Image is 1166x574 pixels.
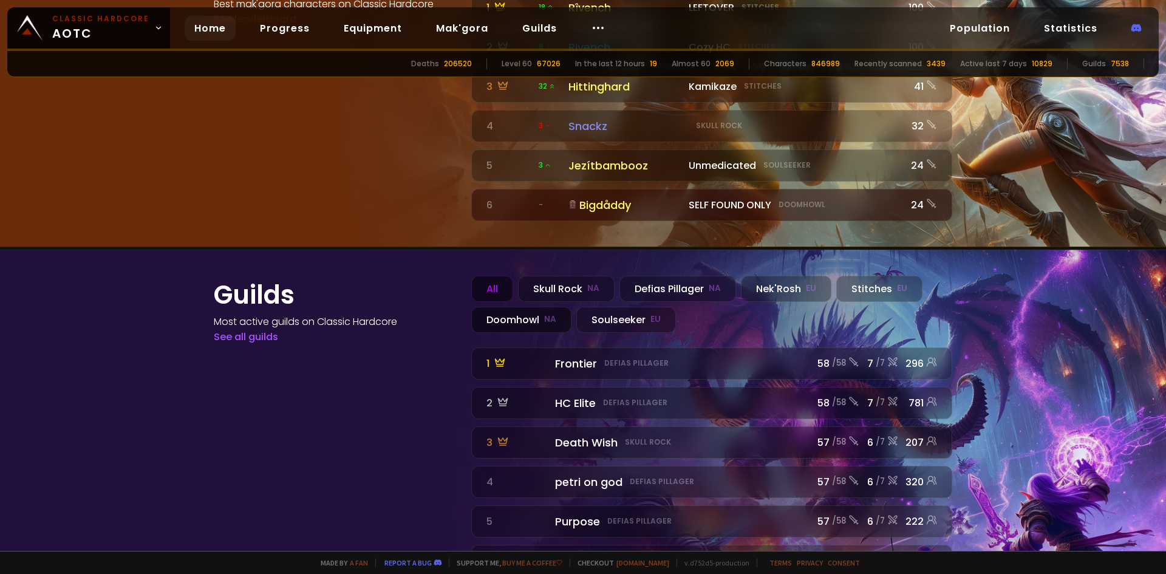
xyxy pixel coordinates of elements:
[854,58,922,69] div: Recently scanned
[539,81,556,92] span: 32
[518,276,615,302] div: Skull Rock
[486,118,531,134] div: 4
[214,276,457,314] h1: Guilds
[650,58,657,69] div: 19
[471,387,952,419] a: 2 HC EliteDefias Pillager58 /587/7781
[426,16,498,41] a: Mak'gora
[763,160,811,171] small: Soulseeker
[7,7,170,49] a: Classic HardcoreAOTC
[471,347,952,380] a: 1 FrontierDefias Pillager58 /587/7296
[616,558,669,567] a: [DOMAIN_NAME]
[350,558,368,567] a: a fan
[471,110,952,142] a: 4 3 SnackzSkull Rock32
[741,276,831,302] div: Nek'Rosh
[539,160,551,171] span: 3
[696,120,742,131] small: Skull Rock
[576,307,676,333] div: Soulseeker
[905,197,937,213] div: 24
[897,282,907,295] small: EU
[672,58,711,69] div: Almost 60
[52,13,149,24] small: Classic Hardcore
[905,158,937,173] div: 24
[677,558,749,567] span: v. d752d5 - production
[214,330,278,344] a: See all guilds
[539,199,543,210] span: -
[1082,58,1106,69] div: Guilds
[806,282,816,295] small: EU
[313,558,368,567] span: Made by
[471,70,952,103] a: 3 32 HittinghardKamikazeStitches41
[797,558,823,567] a: Privacy
[486,79,531,94] div: 3
[502,558,562,567] a: Buy me a coffee
[689,79,898,94] div: Kamikaze
[471,276,513,302] div: All
[828,558,860,567] a: Consent
[619,276,736,302] div: Defias Pillager
[905,79,937,94] div: 41
[471,426,952,459] a: 3 Death WishSkull Rock57 /586/7207
[250,16,319,41] a: Progress
[709,282,721,295] small: NA
[568,78,681,95] div: Hittinghard
[471,505,952,538] a: 5 PurposeDefias Pillager57 /586/7222
[544,313,556,326] small: NA
[960,58,1027,69] div: Active last 7 days
[334,16,412,41] a: Equipment
[1034,16,1107,41] a: Statistics
[744,81,782,92] small: Stitches
[587,282,599,295] small: NA
[502,58,532,69] div: Level 60
[539,120,551,131] span: 3
[214,314,457,329] h4: Most active guilds on Classic Hardcore
[539,2,554,13] span: 18
[905,118,937,134] div: 32
[185,16,236,41] a: Home
[444,58,472,69] div: 206520
[779,199,825,210] small: Doomhowl
[689,158,898,173] div: Unmedicated
[471,149,952,182] a: 5 3JezítbamboozUnmedicatedSoulseeker24
[411,58,439,69] div: Deaths
[570,558,669,567] span: Checkout
[742,2,779,13] small: Stitches
[1032,58,1052,69] div: 10829
[575,58,645,69] div: In the last 12 hours
[715,58,734,69] div: 2069
[927,58,946,69] div: 3439
[836,276,922,302] div: Stitches
[486,158,531,173] div: 5
[568,197,681,213] div: Bigdåddy
[537,58,561,69] div: 67026
[449,558,562,567] span: Support me,
[471,189,952,221] a: 6 -BigdåddySELF FOUND ONLYDoomhowl24
[1111,58,1129,69] div: 7538
[689,197,898,213] div: SELF FOUND ONLY
[811,58,840,69] div: 846989
[764,58,806,69] div: Characters
[568,118,681,134] div: Snackz
[513,16,567,41] a: Guilds
[650,313,661,326] small: EU
[52,13,149,43] span: AOTC
[940,16,1020,41] a: Population
[471,466,952,498] a: 4 petri on godDefias Pillager57 /586/7320
[486,197,531,213] div: 6
[769,558,792,567] a: Terms
[471,307,571,333] div: Doomhowl
[568,157,681,174] div: Jezítbambooz
[384,558,432,567] a: Report a bug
